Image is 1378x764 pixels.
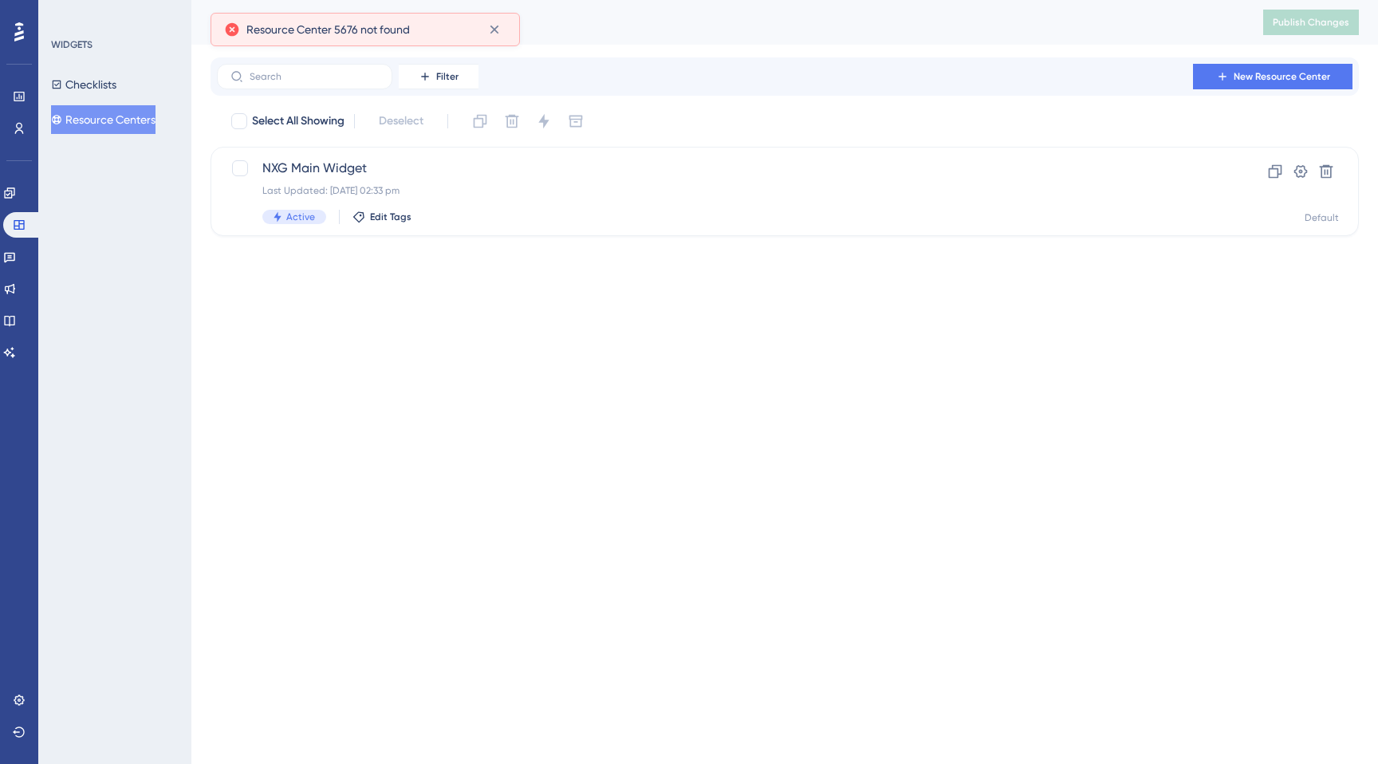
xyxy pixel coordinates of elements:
[252,112,344,131] span: Select All Showing
[370,211,411,223] span: Edit Tags
[262,159,1179,178] span: NXG Main Widget
[1263,10,1359,35] button: Publish Changes
[1305,211,1339,224] div: Default
[1193,64,1352,89] button: New Resource Center
[399,64,478,89] button: Filter
[436,70,459,83] span: Filter
[51,105,156,134] button: Resource Centers
[51,38,93,51] div: WIDGETS
[286,211,315,223] span: Active
[262,184,1179,197] div: Last Updated: [DATE] 02:33 pm
[1234,70,1330,83] span: New Resource Center
[211,11,1223,33] div: Resource Centers
[1273,16,1349,29] span: Publish Changes
[379,112,423,131] span: Deselect
[51,70,116,99] button: Checklists
[250,71,379,82] input: Search
[246,20,410,39] span: Resource Center 5676 not found
[352,211,411,223] button: Edit Tags
[364,107,438,136] button: Deselect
